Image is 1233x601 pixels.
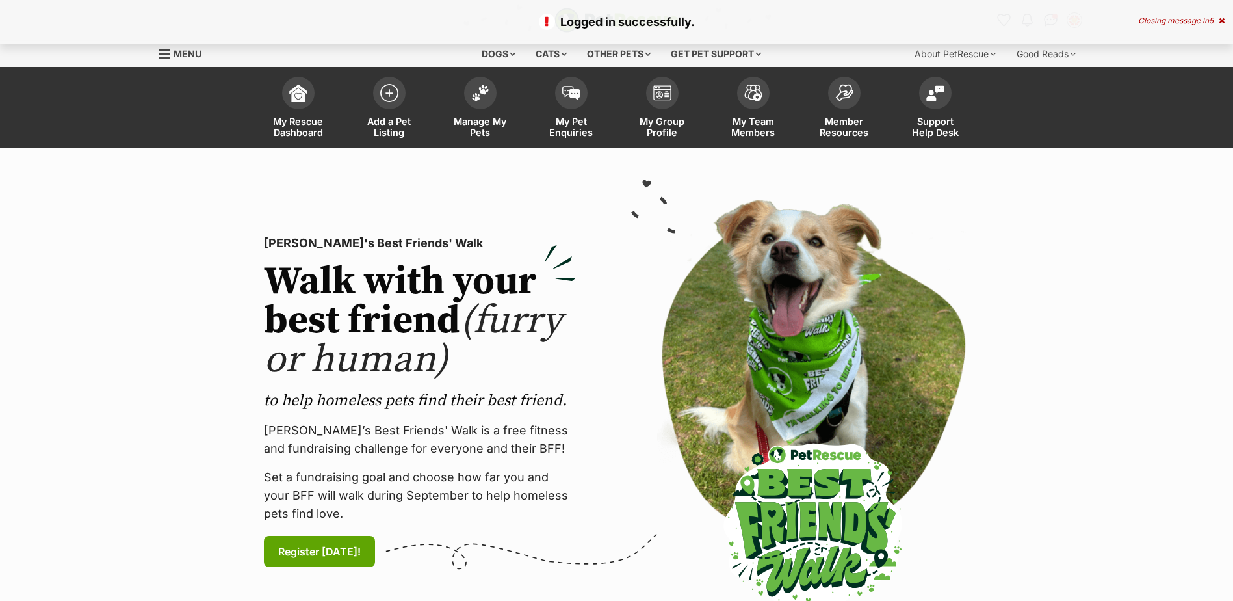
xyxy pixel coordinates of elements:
[264,234,576,252] p: [PERSON_NAME]'s Best Friends' Walk
[542,116,601,138] span: My Pet Enquiries
[253,70,344,148] a: My Rescue Dashboard
[1007,41,1085,67] div: Good Reads
[380,84,398,102] img: add-pet-listing-icon-0afa8454b4691262ce3f59096e99ab1cd57d4a30225e0717b998d2c9b9846f56.svg
[724,116,783,138] span: My Team Members
[708,70,799,148] a: My Team Members
[264,297,562,384] span: (furry or human)
[633,116,692,138] span: My Group Profile
[264,390,576,411] p: to help homeless pets find their best friend.
[835,84,853,101] img: member-resources-icon-8e73f808a243e03378d46382f2149f9095a855e16c252ad45f914b54edf8863c.svg
[264,421,576,458] p: [PERSON_NAME]’s Best Friends' Walk is a free fitness and fundraising challenge for everyone and t...
[435,70,526,148] a: Manage My Pets
[289,84,307,102] img: dashboard-icon-eb2f2d2d3e046f16d808141f083e7271f6b2e854fb5c12c21221c1fb7104beca.svg
[471,85,489,101] img: manage-my-pets-icon-02211641906a0b7f246fdf0571729dbe1e7629f14944591b6c1af311fb30b64b.svg
[264,263,576,380] h2: Walk with your best friend
[344,70,435,148] a: Add a Pet Listing
[526,70,617,148] a: My Pet Enquiries
[906,116,965,138] span: Support Help Desk
[578,41,660,67] div: Other pets
[278,544,361,559] span: Register [DATE]!
[269,116,328,138] span: My Rescue Dashboard
[926,85,944,101] img: help-desk-icon-fdf02630f3aa405de69fd3d07c3f3aa587a6932b1a1747fa1d2bba05be0121f9.svg
[360,116,419,138] span: Add a Pet Listing
[905,41,1005,67] div: About PetRescue
[562,86,580,100] img: pet-enquiries-icon-7e3ad2cf08bfb03b45e93fb7055b45f3efa6380592205ae92323e6603595dc1f.svg
[264,468,576,523] p: Set a fundraising goal and choose how far you and your BFF will walk during September to help hom...
[744,85,762,101] img: team-members-icon-5396bd8760b3fe7c0b43da4ab00e1e3bb1a5d9ba89233759b79545d2d3fc5d0d.svg
[662,41,770,67] div: Get pet support
[159,41,211,64] a: Menu
[174,48,201,59] span: Menu
[653,85,671,101] img: group-profile-icon-3fa3cf56718a62981997c0bc7e787c4b2cf8bcc04b72c1350f741eb67cf2f40e.svg
[617,70,708,148] a: My Group Profile
[890,70,981,148] a: Support Help Desk
[264,536,375,567] a: Register [DATE]!
[451,116,510,138] span: Manage My Pets
[815,116,874,138] span: Member Resources
[526,41,576,67] div: Cats
[799,70,890,148] a: Member Resources
[473,41,525,67] div: Dogs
